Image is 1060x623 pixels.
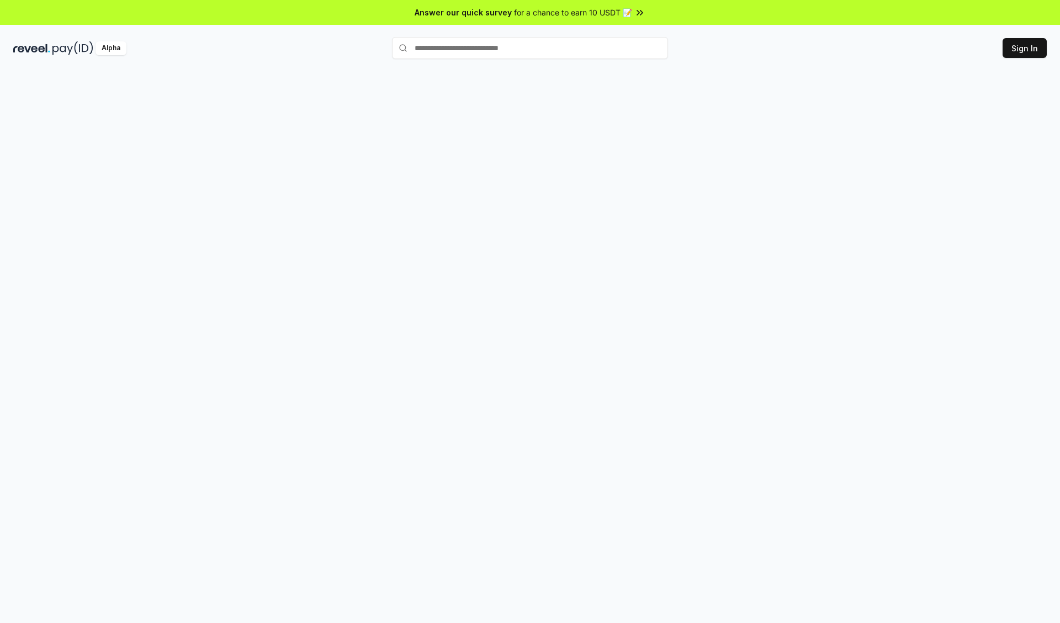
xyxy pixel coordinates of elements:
span: Answer our quick survey [415,7,512,18]
div: Alpha [96,41,126,55]
img: pay_id [52,41,93,55]
button: Sign In [1003,38,1047,58]
span: for a chance to earn 10 USDT 📝 [514,7,632,18]
img: reveel_dark [13,41,50,55]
